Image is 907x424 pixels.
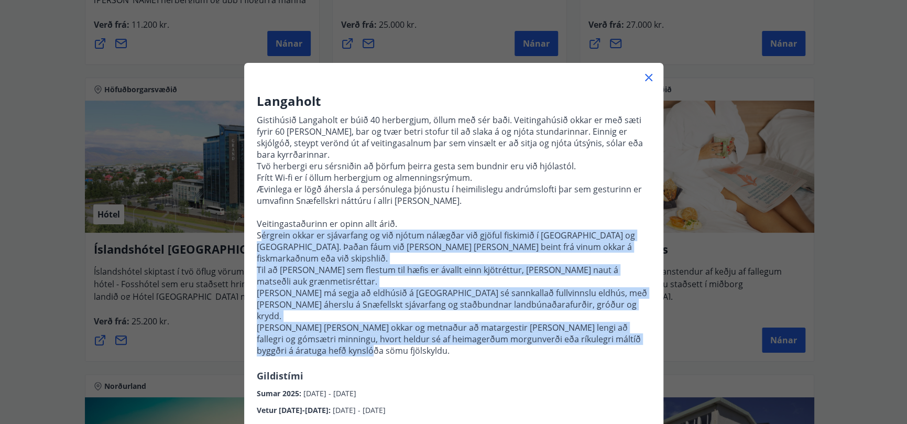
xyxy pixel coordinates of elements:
[257,172,651,183] p: Frítt Wi-fi er í öllum herbergjum og almenningsrýmum.
[257,114,651,160] p: Gistihúsið Langaholt er búið 40 herbergjum, öllum með sér baði. Veitingahúsið okkar er með sæti f...
[303,388,356,398] span: [DATE] - [DATE]
[257,369,303,382] span: Gildistími
[257,405,333,415] span: Vetur [DATE]-[DATE] :
[257,92,651,110] h3: Langaholt
[257,218,651,230] p: Veitingastaðurinn er opinn allt árið.
[257,230,651,264] p: Sérgrein okkar er sjávarfang og við njótum nálægðar við gjöful fiskimið í [GEOGRAPHIC_DATA] og [G...
[257,388,303,398] span: Sumar 2025 :
[333,405,386,415] span: [DATE] - [DATE]
[257,264,651,287] p: Til að [PERSON_NAME] sem flestum til hæfis er ávallt einn kjötréttur, [PERSON_NAME] naut á matseð...
[257,322,651,356] p: [PERSON_NAME] [PERSON_NAME] okkar og metnaður að matargestir [PERSON_NAME] lengi að fallegri og g...
[257,183,651,206] p: Ævinlega er lögð áhersla á persónulega þjónustu í heimilislegu andrúmslofti þar sem gesturinn er ...
[257,287,651,322] p: [PERSON_NAME] má segja að eldhúsið á [GEOGRAPHIC_DATA] sé sannkallað fullvinnslu eldhús, með [PER...
[257,160,651,172] p: Tvö herbergi eru sérsniðin að þörfum þeirra gesta sem bundnir eru við hjólastól.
